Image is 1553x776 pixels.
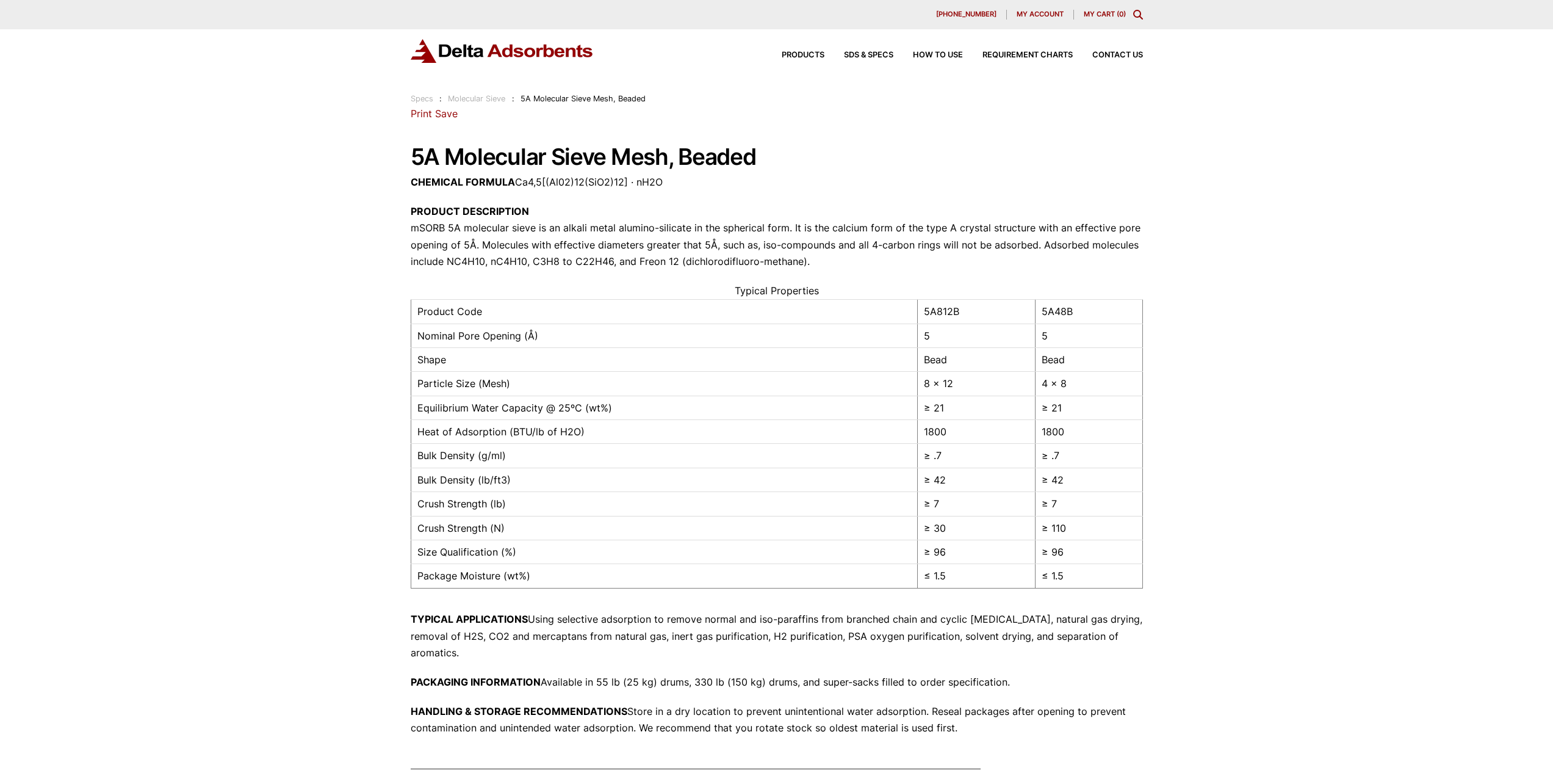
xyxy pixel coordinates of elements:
span: [PHONE_NUMBER] [936,11,996,18]
td: Package Moisture (wt%) [411,564,917,588]
td: 5A48B [1035,300,1142,324]
td: ≥ 7 [917,492,1035,516]
td: ≥ 42 [917,468,1035,491]
td: Bead [917,347,1035,371]
strong: HANDLING & STORAGE RECOMMENDATIONS [411,705,627,717]
span: Contact Us [1092,51,1143,59]
td: ≤ 1.5 [917,564,1035,588]
a: How to Use [893,51,963,59]
p: Store in a dry location to prevent unintentional water adsorption. Reseal packages after opening ... [411,703,1143,736]
td: Bulk Density (g/ml) [411,444,917,468]
td: ≥ 42 [1035,468,1142,491]
a: Specs [411,94,433,103]
td: 1800 [1035,420,1142,444]
td: Shape [411,347,917,371]
td: ≥ 21 [917,396,1035,419]
span: Products [782,51,824,59]
span: : [512,94,514,103]
a: [PHONE_NUMBER] [926,10,1007,20]
td: ≥ .7 [917,444,1035,468]
td: ≥ .7 [1035,444,1142,468]
img: Delta Adsorbents [411,39,594,63]
td: Particle Size (Mesh) [411,372,917,396]
span: : [439,94,442,103]
p: mSORB 5A molecular sieve is an alkali metal alumino-silicate in the spherical form. It is the cal... [411,203,1143,270]
td: Size Qualification (%) [411,540,917,564]
td: ≥ 110 [1035,516,1142,540]
td: Product Code [411,300,917,324]
td: ≥ 21 [1035,396,1142,419]
td: ≥ 7 [1035,492,1142,516]
td: Nominal Pore Opening (Å) [411,324,917,347]
a: SDS & SPECS [824,51,893,59]
p: Ca4,5[(Al02)12(SiO2)12] · nH2O [411,174,1143,190]
a: Products [762,51,824,59]
strong: CHEMICAL FORMULA [411,176,515,188]
strong: PRODUCT DESCRIPTION [411,205,529,217]
span: SDS & SPECS [844,51,893,59]
td: ≤ 1.5 [1035,564,1142,588]
td: Equilibrium Water Capacity @ 25ºC (wt%) [411,396,917,419]
td: 8 x 12 [917,372,1035,396]
td: ≥ 96 [1035,540,1142,564]
td: 5 [917,324,1035,347]
p: Available in 55 lb (25 kg) drums, 330 lb (150 kg) drums, and super-sacks filled to order specific... [411,674,1143,691]
p: Using selective adsorption to remove normal and iso-paraffins from branched chain and cyclic [MED... [411,611,1143,661]
td: Bead [1035,347,1142,371]
a: Contact Us [1073,51,1143,59]
a: My account [1007,10,1074,20]
span: 0 [1119,10,1123,18]
div: Toggle Modal Content [1133,10,1143,20]
td: ≥ 30 [917,516,1035,540]
td: 4 x 8 [1035,372,1142,396]
td: ≥ 96 [917,540,1035,564]
a: My Cart (0) [1084,10,1126,18]
a: Print [411,107,432,120]
span: 5A Molecular Sieve Mesh, Beaded [521,94,646,103]
a: Molecular Sieve [448,94,505,103]
span: My account [1017,11,1064,18]
td: Crush Strength (N) [411,516,917,540]
td: 1800 [917,420,1035,444]
a: Requirement Charts [963,51,1073,59]
td: 5 [1035,324,1142,347]
h1: 5A Molecular Sieve Mesh, Beaded [411,145,1143,170]
td: Crush Strength (lb) [411,492,917,516]
strong: TYPICAL APPLICATIONS [411,613,528,625]
td: 5A812B [917,300,1035,324]
span: How to Use [913,51,963,59]
span: Requirement Charts [982,51,1073,59]
td: Bulk Density (lb/ft3) [411,468,917,491]
a: Save [435,107,458,120]
td: Heat of Adsorption (BTU/lb of H2O) [411,420,917,444]
strong: PACKAGING INFORMATION [411,676,541,688]
caption: Typical Properties [411,283,1143,299]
